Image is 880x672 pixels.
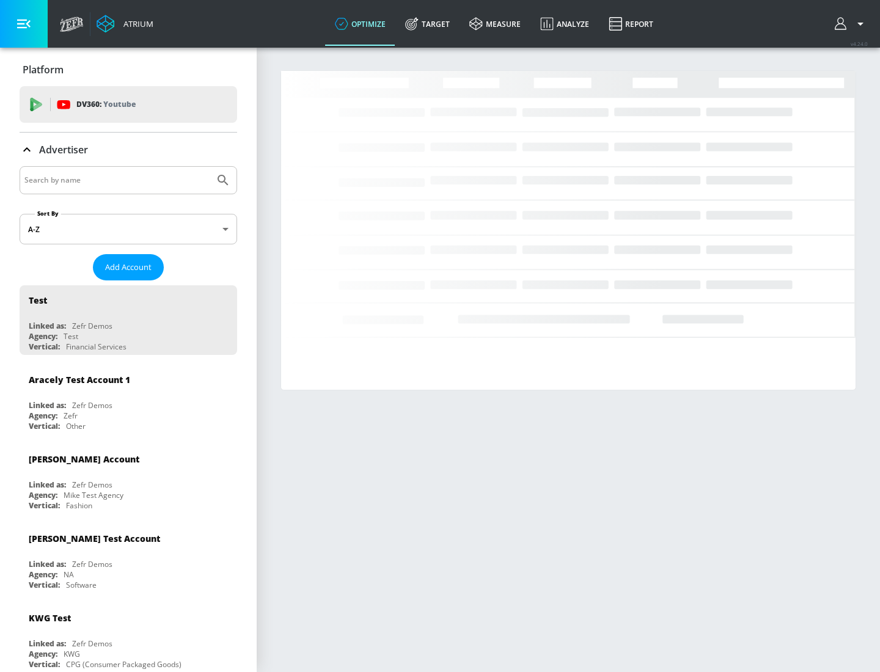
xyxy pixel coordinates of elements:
div: Platform [20,53,237,87]
div: Linked as: [29,559,66,569]
div: Linked as: [29,480,66,490]
div: Zefr Demos [72,559,112,569]
div: [PERSON_NAME] Test Account [29,533,160,544]
div: Fashion [66,500,92,511]
div: Zefr Demos [72,638,112,649]
a: Atrium [97,15,153,33]
a: optimize [325,2,395,46]
a: Analyze [530,2,599,46]
span: Add Account [105,260,152,274]
div: Linked as: [29,400,66,411]
div: [PERSON_NAME] Test AccountLinked as:Zefr DemosAgency:NAVertical:Software [20,524,237,593]
div: Zefr Demos [72,321,112,331]
div: KWG [64,649,80,659]
div: A-Z [20,214,237,244]
button: Add Account [93,254,164,280]
div: KWG Test [29,612,71,624]
div: Agency: [29,331,57,341]
label: Sort By [35,210,61,217]
div: Zefr [64,411,78,421]
a: measure [460,2,530,46]
div: Zefr Demos [72,480,112,490]
div: CPG (Consumer Packaged Goods) [66,659,182,670]
div: Other [66,421,86,431]
div: Vertical: [29,659,60,670]
div: [PERSON_NAME] Account [29,453,139,465]
div: Test [64,331,78,341]
div: Zefr Demos [72,400,112,411]
div: Advertiser [20,133,237,167]
div: Aracely Test Account 1Linked as:Zefr DemosAgency:ZefrVertical:Other [20,365,237,434]
input: Search by name [24,172,210,188]
div: [PERSON_NAME] AccountLinked as:Zefr DemosAgency:Mike Test AgencyVertical:Fashion [20,444,237,514]
div: TestLinked as:Zefr DemosAgency:TestVertical:Financial Services [20,285,237,355]
div: Linked as: [29,638,66,649]
div: Aracely Test Account 1 [29,374,130,385]
div: Vertical: [29,421,60,431]
p: Advertiser [39,143,88,156]
div: Linked as: [29,321,66,331]
a: Target [395,2,460,46]
div: Agency: [29,649,57,659]
div: DV360: Youtube [20,86,237,123]
a: Report [599,2,663,46]
div: Test [29,294,47,306]
span: v 4.24.0 [851,40,868,47]
div: Agency: [29,411,57,421]
div: Agency: [29,569,57,580]
div: Atrium [119,18,153,29]
div: Vertical: [29,500,60,511]
p: DV360: [76,98,136,111]
p: Platform [23,63,64,76]
div: Agency: [29,490,57,500]
div: Mike Test Agency [64,490,123,500]
div: Financial Services [66,341,127,352]
div: NA [64,569,74,580]
p: Youtube [103,98,136,111]
div: Vertical: [29,341,60,352]
div: Software [66,580,97,590]
div: Vertical: [29,580,60,590]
